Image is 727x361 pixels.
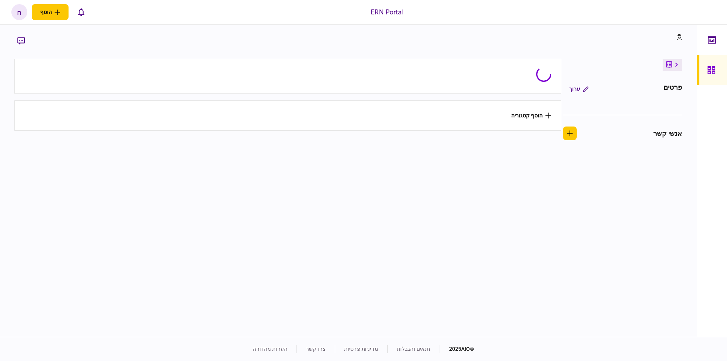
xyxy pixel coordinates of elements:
[663,82,682,96] div: פרטים
[653,128,682,139] div: אנשי קשר
[32,4,69,20] button: פתח תפריט להוספת לקוח
[306,346,326,352] a: צרו קשר
[440,345,474,353] div: © 2025 AIO
[253,346,287,352] a: הערות מהדורה
[11,4,27,20] button: ח
[397,346,431,352] a: תנאים והגבלות
[73,4,89,20] button: פתח רשימת התראות
[563,82,594,96] button: ערוך
[371,7,403,17] div: ERN Portal
[511,113,551,119] button: הוסף קטגוריה
[344,346,378,352] a: מדיניות פרטיות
